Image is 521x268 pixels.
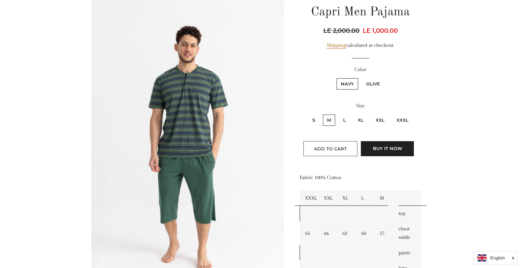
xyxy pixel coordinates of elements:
label: XXL [372,115,389,126]
td: M [375,190,394,206]
td: 60 [356,221,375,245]
td: 65 [300,221,319,245]
i: English [490,256,505,260]
label: Navy [337,78,358,90]
label: L [339,115,350,126]
p: Fabric 100% Cotton [300,173,421,182]
label: Olive [362,78,384,90]
button: Buy it now [361,141,414,156]
td: XL [337,190,356,206]
div: calculated at checkout. [300,41,421,50]
h1: Capri Men Pajama [300,4,421,21]
a: English [477,254,514,262]
td: 66 [319,221,338,245]
td: XXL [319,190,338,206]
a: Shipping [327,42,346,49]
td: 63 [337,221,356,245]
span: Add to Cart [314,146,347,151]
label: Color [300,65,421,74]
span: LE 2,000.00 [323,26,361,36]
td: chest width [393,221,421,245]
td: XXXL [300,190,319,206]
label: S [308,115,319,126]
label: XXXL [392,115,413,126]
td: L [356,190,375,206]
label: M [323,115,335,126]
td: pants [393,245,421,260]
label: Size [300,102,421,110]
td: 57 [375,221,394,245]
td: top [393,206,421,221]
span: LE 1,000.00 [363,27,398,35]
label: XL [354,115,368,126]
button: Add to Cart [303,141,357,156]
